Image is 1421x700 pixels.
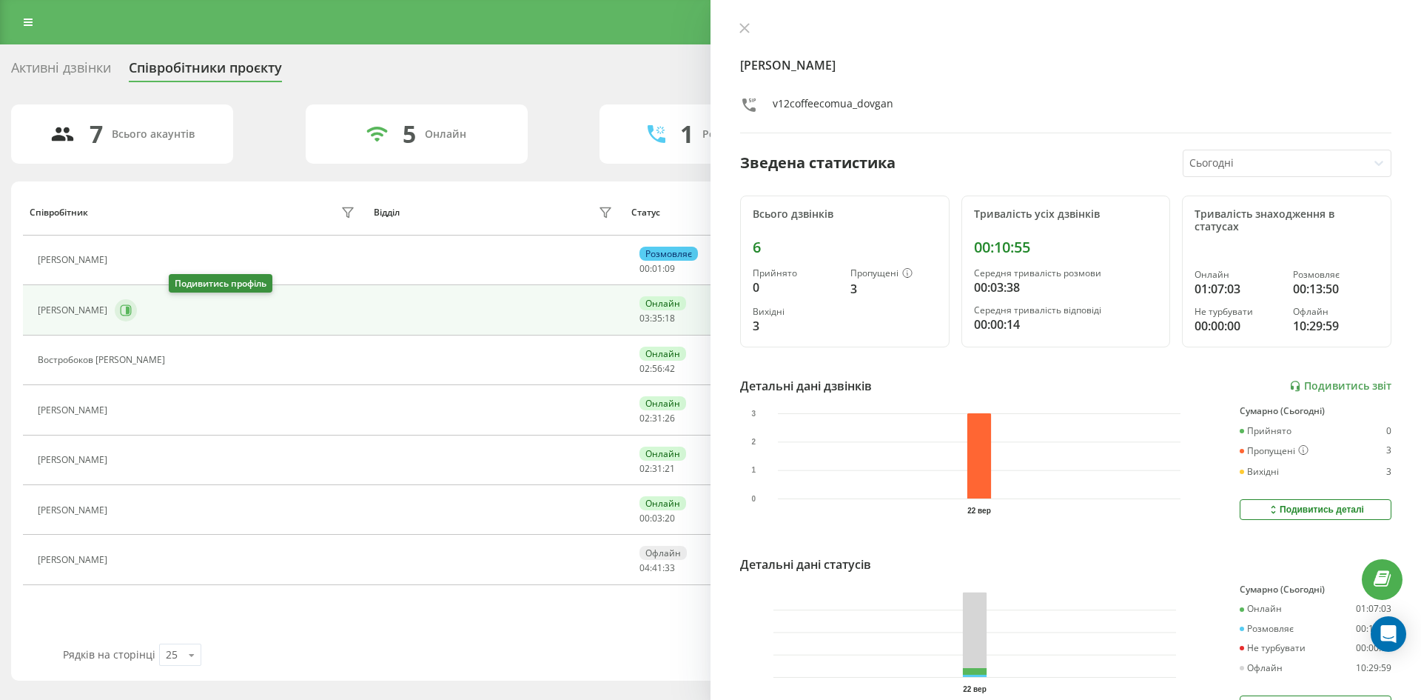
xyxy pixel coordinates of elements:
div: 3 [753,317,839,335]
div: Розмовляє [1240,624,1294,634]
div: 1 [680,120,693,148]
div: 00:10:55 [974,239,1158,256]
span: 41 [652,561,662,574]
div: Не турбувати [1195,307,1280,317]
div: Розмовляє [639,247,698,261]
span: 31 [652,412,662,424]
div: Статус [631,207,660,218]
span: 35 [652,312,662,324]
div: 3 [1386,467,1391,477]
div: Open Intercom Messenger [1371,616,1406,652]
div: 00:03:38 [974,279,1158,296]
span: 03 [652,512,662,524]
span: 42 [665,362,675,375]
span: 00 [639,262,650,275]
div: Онлайн [639,447,686,461]
div: 00:00:00 [1195,317,1280,335]
div: : : [639,413,675,424]
div: Прийнято [753,268,839,279]
div: Онлайн [639,496,686,510]
span: 31 [652,462,662,475]
div: 3 [850,280,936,298]
div: Відділ [374,207,400,218]
div: Востробоков [PERSON_NAME] [38,355,169,365]
div: 10:29:59 [1356,663,1391,673]
div: [PERSON_NAME] [38,505,111,516]
div: 6 [753,239,937,256]
div: Сумарно (Сьогодні) [1240,584,1391,595]
text: 2 [751,438,756,446]
div: : : [639,464,675,474]
div: [PERSON_NAME] [38,405,111,416]
div: Всього дзвінків [753,208,937,221]
div: 10:29:59 [1293,317,1379,335]
div: Зведена статистика [740,152,896,174]
div: Офлайн [639,546,687,560]
div: 3 [1386,445,1391,457]
div: Онлайн [1240,604,1282,614]
div: Вихідні [753,307,839,317]
div: 5 [403,120,416,148]
div: Розмовляють [702,128,774,141]
h4: [PERSON_NAME] [740,56,1391,74]
span: Рядків на сторінці [63,647,155,661]
div: Вихідні [1240,467,1279,477]
text: 22 вер [963,685,987,693]
div: : : [639,264,675,274]
span: 02 [639,412,650,424]
span: 09 [665,262,675,275]
div: Офлайн [1240,663,1283,673]
div: Пропущені [1240,445,1309,457]
div: Тривалість усіх дзвінків [974,208,1158,221]
div: 01:07:03 [1356,604,1391,614]
span: 01 [652,262,662,275]
div: 00:00:14 [974,316,1158,333]
div: [PERSON_NAME] [38,555,111,565]
span: 26 [665,412,675,424]
div: Розмовляє [1293,270,1379,280]
div: Онлайн [639,347,686,361]
span: 21 [665,462,675,475]
div: v12coffeecomua_dovgan [773,96,893,118]
div: Офлайн [1293,307,1379,317]
div: Подивитись деталі [1267,504,1364,516]
span: 03 [639,312,650,324]
div: Середня тривалість розмови [974,268,1158,279]
a: Подивитись звіт [1289,380,1391,393]
text: 1 [751,467,756,475]
div: Сумарно (Сьогодні) [1240,406,1391,416]
div: [PERSON_NAME] [38,305,111,316]
div: Подивитись профіль [169,274,272,293]
text: 22 вер [967,507,991,515]
span: 02 [639,362,650,375]
div: 0 [753,279,839,296]
button: Подивитись деталі [1240,499,1391,520]
div: 00:00:00 [1356,643,1391,653]
div: Онлайн [639,296,686,310]
div: 0 [1386,426,1391,436]
div: Онлайн [1195,270,1280,280]
div: Співробітники проєкту [129,60,282,83]
span: 18 [665,312,675,324]
div: Тривалість знаходження в статусах [1195,208,1379,233]
span: 04 [639,561,650,574]
text: 0 [751,495,756,503]
div: Всього акаунтів [112,128,195,141]
span: 56 [652,362,662,375]
div: [PERSON_NAME] [38,255,111,265]
div: Прийнято [1240,426,1291,436]
div: : : [639,563,675,573]
div: Активні дзвінки [11,60,111,83]
div: 7 [90,120,103,148]
div: Пропущені [850,268,936,280]
div: Не турбувати [1240,643,1306,653]
span: 33 [665,561,675,574]
div: Детальні дані статусів [740,556,871,573]
div: 01:07:03 [1195,280,1280,298]
div: Співробітник [30,207,88,218]
div: : : [639,513,675,524]
div: [PERSON_NAME] [38,455,111,465]
span: 20 [665,512,675,524]
div: Середня тривалість відповіді [974,305,1158,316]
div: : : [639,313,675,324]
